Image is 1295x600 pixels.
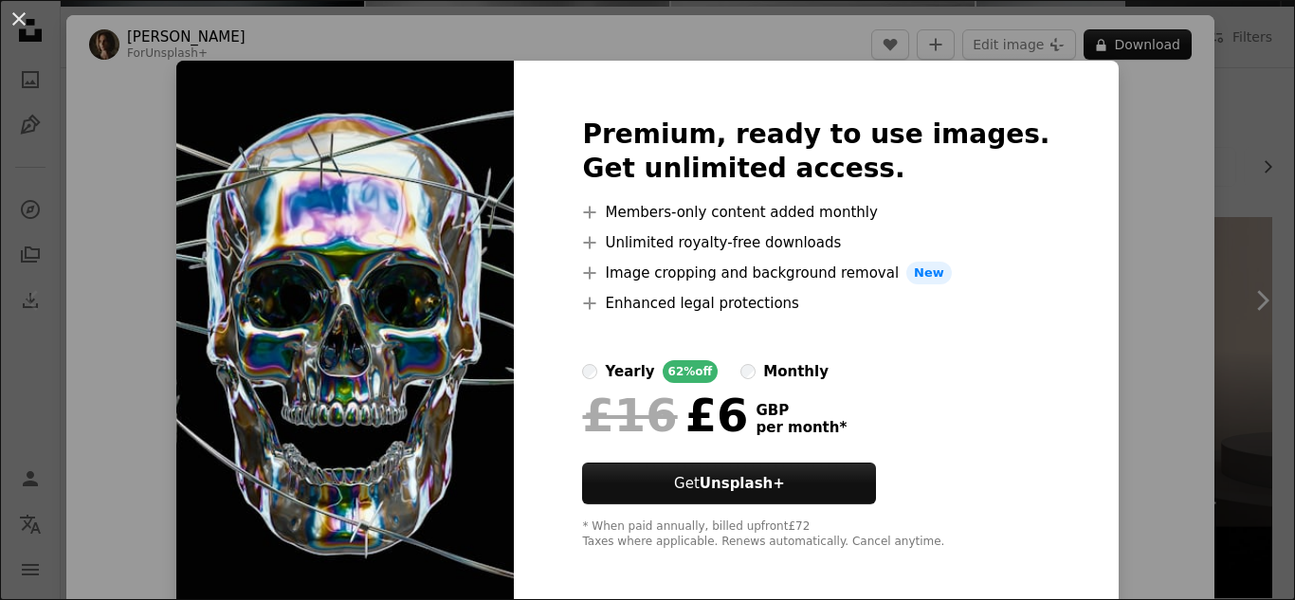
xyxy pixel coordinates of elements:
[663,360,719,383] div: 62% off
[582,201,1049,224] li: Members-only content added monthly
[756,402,847,419] span: GBP
[582,262,1049,284] li: Image cropping and background removal
[582,391,677,440] span: £16
[582,292,1049,315] li: Enhanced legal protections
[582,118,1049,186] h2: Premium, ready to use images. Get unlimited access.
[582,519,1049,550] div: * When paid annually, billed upfront £72 Taxes where applicable. Renews automatically. Cancel any...
[906,262,952,284] span: New
[605,360,654,383] div: yearly
[582,231,1049,254] li: Unlimited royalty-free downloads
[582,364,597,379] input: yearly62%off
[740,364,756,379] input: monthly
[700,475,785,492] strong: Unsplash+
[763,360,829,383] div: monthly
[582,391,748,440] div: £6
[582,463,876,504] button: GetUnsplash+
[756,419,847,436] span: per month *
